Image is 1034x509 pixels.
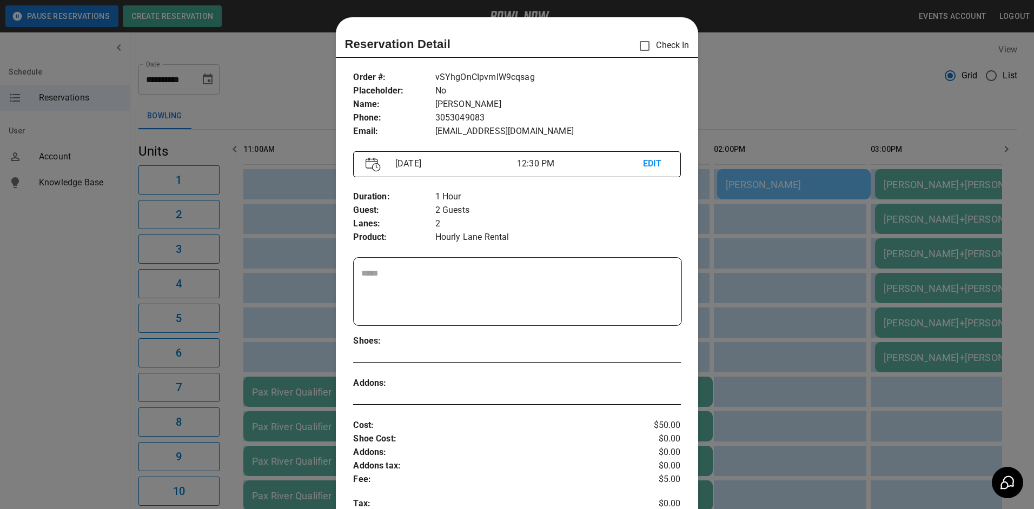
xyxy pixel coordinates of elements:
p: Order # : [353,71,435,84]
p: EDIT [643,157,668,171]
p: Addons tax : [353,459,626,473]
p: 2 [435,217,681,231]
p: Reservation Detail [344,35,450,53]
p: Placeholder : [353,84,435,98]
p: 3053049083 [435,111,681,125]
p: $5.00 [626,473,681,486]
p: 1 Hour [435,190,681,204]
p: Email : [353,125,435,138]
img: Vector [366,157,381,172]
p: Name : [353,98,435,111]
p: Check In [633,35,689,57]
p: No [435,84,681,98]
p: Hourly Lane Rental [435,231,681,244]
p: Addons : [353,446,626,459]
p: Phone : [353,111,435,125]
p: $0.00 [626,432,681,446]
p: Shoes : [353,334,435,348]
p: $0.00 [626,459,681,473]
p: vSYhgOnCIpvmlW9cqsag [435,71,681,84]
p: Guest : [353,204,435,217]
p: 2 Guests [435,204,681,217]
p: $0.00 [626,446,681,459]
p: Fee : [353,473,626,486]
p: $50.00 [626,419,681,432]
p: Addons : [353,377,435,390]
p: [EMAIL_ADDRESS][DOMAIN_NAME] [435,125,681,138]
p: Duration : [353,190,435,204]
p: [DATE] [391,157,517,170]
p: 12:30 PM [517,157,643,170]
p: Product : [353,231,435,244]
p: Lanes : [353,217,435,231]
p: Cost : [353,419,626,432]
p: [PERSON_NAME] [435,98,681,111]
p: Shoe Cost : [353,432,626,446]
